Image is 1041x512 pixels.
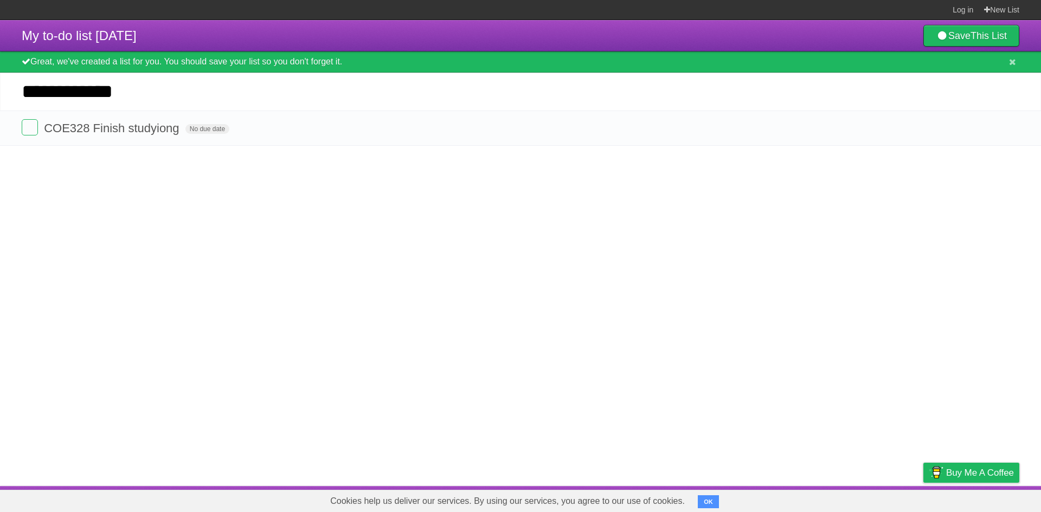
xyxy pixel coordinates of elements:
a: Developers [815,489,859,509]
label: Done [22,119,38,135]
span: No due date [185,124,229,134]
a: Terms [872,489,896,509]
a: About [779,489,802,509]
a: SaveThis List [923,25,1019,47]
span: COE328 Finish studyiong [44,121,182,135]
span: Buy me a coffee [946,463,1014,482]
a: Buy me a coffee [923,463,1019,483]
b: This List [971,30,1007,41]
span: Cookies help us deliver our services. By using our services, you agree to our use of cookies. [319,490,696,512]
span: My to-do list [DATE] [22,28,137,43]
img: Buy me a coffee [929,463,943,482]
a: Privacy [909,489,937,509]
a: Suggest a feature [951,489,1019,509]
button: OK [698,495,719,508]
